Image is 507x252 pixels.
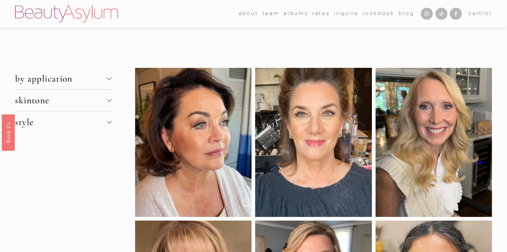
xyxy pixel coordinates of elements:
a: folder dropdown [239,9,259,19]
a: Inquire [334,9,359,19]
a: Blog [399,9,414,19]
a: TikTok [435,8,447,20]
a: Book Us [2,114,15,151]
span: ( ) [482,10,492,16]
a: albums [284,9,308,19]
a: Lookbook [363,9,395,19]
span: about [239,9,259,18]
button: by application [15,68,111,89]
a: folder dropdown [263,9,280,19]
a: 0 items in cart [469,9,492,18]
span: team [263,9,280,18]
span: skintone [15,95,107,106]
span: 0 [485,10,489,16]
a: Facebook [450,8,462,20]
button: style [15,111,111,133]
span: style [15,116,107,128]
button: skintone [15,90,111,111]
a: Instagram [421,8,433,20]
a: Rates [312,9,330,19]
img: Beauty Asylum | Bridal Hair &amp; Makeup Charlotte &amp; Atlanta [15,5,118,22]
span: by application [15,73,107,84]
